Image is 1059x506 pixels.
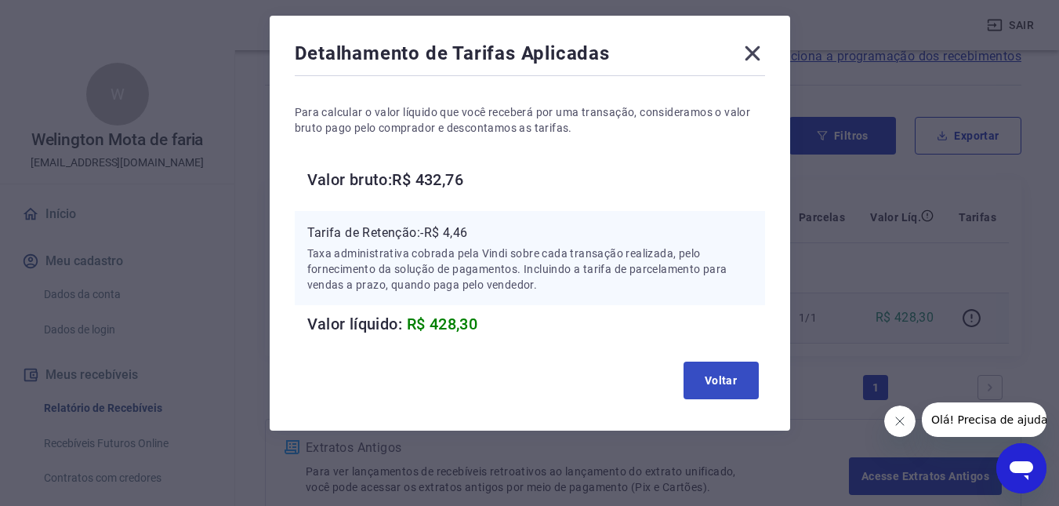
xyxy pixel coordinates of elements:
[407,315,478,333] span: R$ 428,30
[884,406,916,437] iframe: Fechar mensagem
[9,11,132,24] span: Olá! Precisa de ajuda?
[307,246,753,293] p: Taxa administrativa cobrada pela Vindi sobre cada transação realizada, pelo fornecimento da soluç...
[684,362,759,399] button: Voltar
[295,41,765,72] div: Detalhamento de Tarifas Aplicadas
[307,311,765,337] h6: Valor líquido:
[295,104,765,136] p: Para calcular o valor líquido que você receberá por uma transação, consideramos o valor bruto pag...
[996,443,1046,493] iframe: Botão para abrir a janela de mensagens
[922,402,1046,437] iframe: Mensagem da empresa
[307,167,765,192] h6: Valor bruto: R$ 432,76
[307,224,753,242] p: Tarifa de Retenção: -R$ 4,46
